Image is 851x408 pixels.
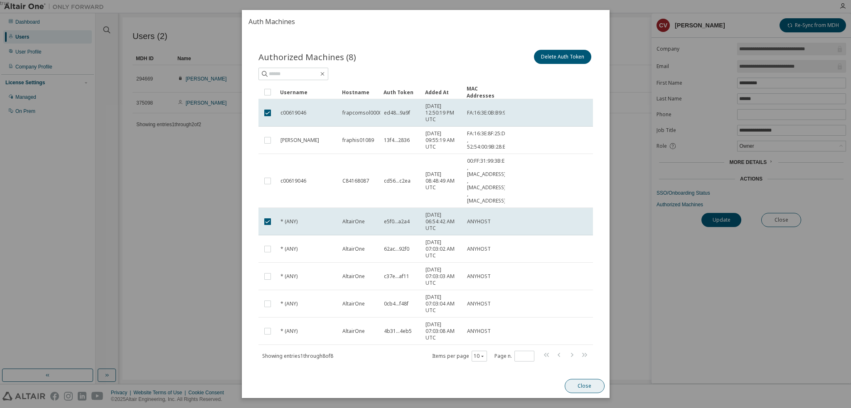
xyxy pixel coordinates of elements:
[342,273,365,280] span: AltairOne
[467,273,491,280] span: ANYHOST
[384,86,418,99] div: Auth Token
[425,212,460,232] span: [DATE] 06:54:42 AM UTC
[280,110,306,116] span: c00619046
[342,218,365,225] span: AltairOne
[384,178,411,184] span: cd56...c2ea
[342,178,369,184] span: C84168087
[534,50,591,64] button: Delete Auth Token
[425,294,460,314] span: [DATE] 07:03:04 AM UTC
[280,178,306,184] span: c00619046
[384,110,410,116] span: ed48...9a9f
[425,130,460,150] span: [DATE] 09:55:19 AM UTC
[467,328,491,335] span: ANYHOST
[425,321,460,341] span: [DATE] 07:03:08 AM UTC
[384,273,409,280] span: c37e...af11
[342,137,374,144] span: fraphis01089
[384,137,410,144] span: 13f4...2836
[262,352,333,359] span: Showing entries 1 through 8 of 8
[432,351,487,362] span: Items per page
[425,266,460,286] span: [DATE] 07:03:03 AM UTC
[494,351,534,362] span: Page n.
[384,218,410,225] span: e5f0...a2a4
[467,110,509,116] span: FA:16:3E:0B:B9:98
[280,301,298,307] span: * (ANY)
[467,130,508,150] span: FA:16:3E:8F:25:D8 , 52:54:00:9B:28:E6
[242,10,610,33] h2: Auth Machines
[467,85,502,99] div: MAC Addresses
[342,110,385,116] span: frapcomsol00001
[280,273,298,280] span: * (ANY)
[384,328,412,335] span: 4b31...4eb5
[425,86,460,99] div: Added At
[425,171,460,191] span: [DATE] 08:48:49 AM UTC
[467,158,507,204] span: 00:FF:31:99:3B:E1 , [MAC_ADDRESS] , [MAC_ADDRESS] , [MAC_ADDRESS]
[467,301,491,307] span: ANYHOST
[384,246,409,252] span: 62ac...92f0
[280,137,319,144] span: [PERSON_NAME]
[280,218,298,225] span: * (ANY)
[384,301,408,307] span: 0cb4...f48f
[425,103,460,123] span: [DATE] 12:50:19 PM UTC
[342,246,365,252] span: AltairOne
[467,218,491,225] span: ANYHOST
[342,301,365,307] span: AltairOne
[342,328,365,335] span: AltairOne
[564,379,604,393] button: Close
[258,51,356,63] span: Authorized Machines (8)
[280,246,298,252] span: * (ANY)
[467,246,491,252] span: ANYHOST
[473,353,485,359] button: 10
[280,328,298,335] span: * (ANY)
[425,239,460,259] span: [DATE] 07:03:02 AM UTC
[280,86,335,99] div: Username
[342,86,377,99] div: Hostname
